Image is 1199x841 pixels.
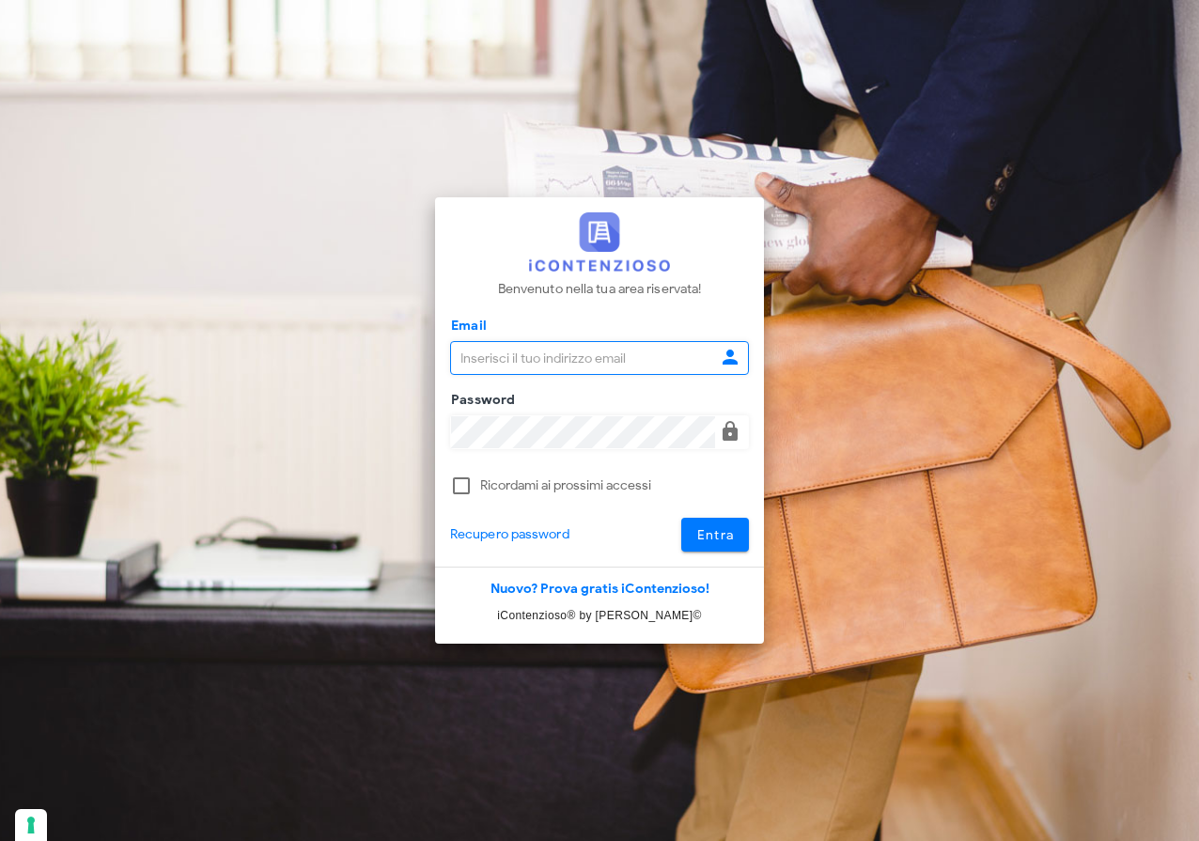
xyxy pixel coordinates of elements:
[15,809,47,841] button: Le tue preferenze relative al consenso per le tecnologie di tracciamento
[445,391,516,410] label: Password
[696,527,735,543] span: Entra
[445,317,487,335] label: Email
[480,476,749,495] label: Ricordami ai prossimi accessi
[681,518,750,552] button: Entra
[451,342,715,374] input: Inserisci il tuo indirizzo email
[498,279,702,300] p: Benvenuto nella tua area riservata!
[490,581,709,597] a: Nuovo? Prova gratis iContenzioso!
[435,606,764,625] p: iContenzioso® by [PERSON_NAME]©
[450,524,569,545] a: Recupero password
